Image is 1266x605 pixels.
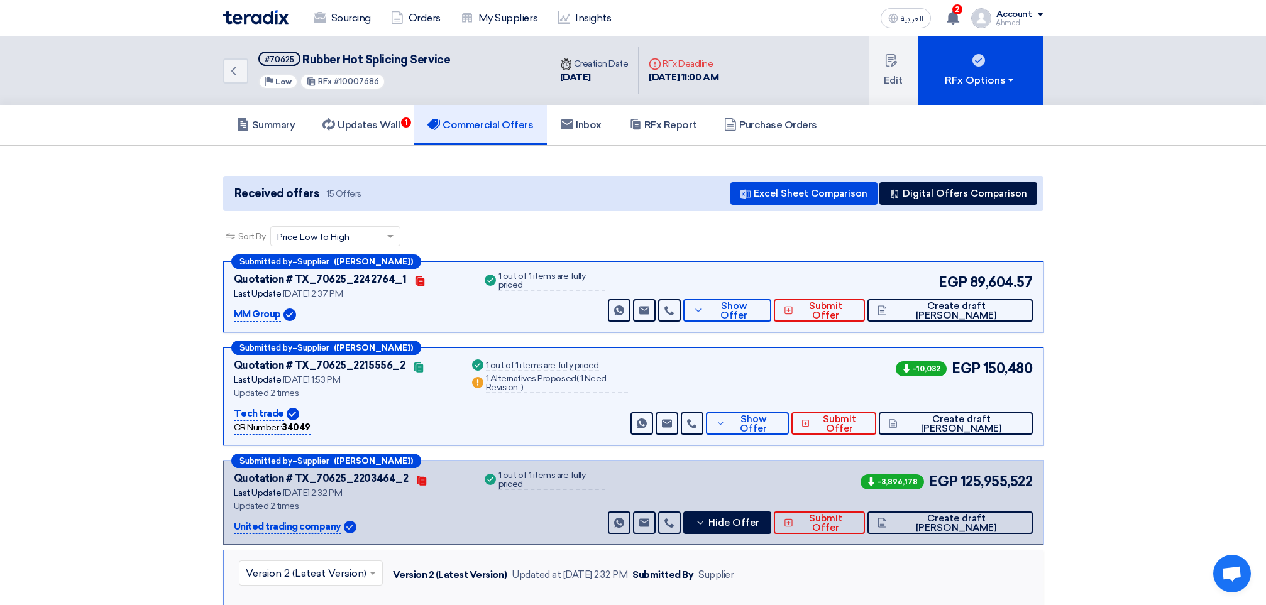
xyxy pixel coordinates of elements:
div: [DATE] [560,70,629,85]
span: 125,955,522 [961,471,1033,492]
span: 1 [401,117,411,128]
span: Submitted by [239,457,292,465]
h5: Commercial Offers [427,119,533,131]
button: Hide Offer [683,511,771,534]
span: Create draft [PERSON_NAME] [890,514,1022,533]
div: 1 Alternatives Proposed [486,374,628,393]
b: ([PERSON_NAME]) [334,457,413,465]
div: CR Number : [234,421,311,435]
span: #10007686 [334,77,379,86]
span: Submit Offer [813,415,866,433]
b: ([PERSON_NAME]) [334,344,413,352]
div: – [231,254,421,269]
button: Digital Offers Comparison [879,182,1037,205]
span: Create draft [PERSON_NAME] [890,302,1022,320]
span: 15 Offers [326,188,361,200]
b: 34049 [282,422,311,433]
span: Submit Offer [796,514,855,533]
div: Updated 2 times [234,499,467,513]
span: Submit Offer [796,302,855,320]
span: Show Offer [729,415,779,433]
a: My Suppliers [451,4,548,32]
span: 89,604.57 [970,272,1033,293]
div: Submitted By [632,568,693,582]
a: Summary [223,105,309,145]
div: 1 out of 1 items are fully priced [498,272,605,291]
span: Sort By [238,230,266,243]
span: 2 [952,4,962,14]
img: profile_test.png [971,8,991,28]
div: – [231,454,421,468]
span: RFx [318,77,332,86]
span: Hide Offer [708,518,759,528]
p: MM Group [234,307,281,322]
a: Orders [381,4,451,32]
button: Submit Offer [774,299,865,322]
div: Account [996,9,1032,20]
a: Inbox [547,105,615,145]
p: Tech trade [234,406,284,422]
img: Verified Account [344,521,356,533]
div: RFx Options [945,73,1016,88]
h5: Purchase Orders [724,119,817,131]
h5: Inbox [561,119,602,131]
span: ( [576,373,579,384]
img: Teradix logo [223,10,289,25]
span: [DATE] 2:32 PM [283,488,342,498]
a: Updates Wall1 [309,105,414,145]
span: Last Update [234,374,282,385]
div: Creation Date [560,57,629,70]
button: العربية [881,8,931,28]
a: Commercial Offers [414,105,547,145]
div: Updated at [DATE] 2:32 PM [512,568,627,582]
button: Create draft [PERSON_NAME] [879,412,1032,435]
span: Last Update [234,288,282,299]
div: 1 out of 1 items are fully priced [486,361,599,371]
span: Received offers [234,185,319,202]
a: Purchase Orders [710,105,831,145]
span: EGP [952,358,981,379]
button: Show Offer [706,412,789,435]
span: 150,480 [983,358,1033,379]
button: RFx Options [918,36,1043,105]
span: Low [275,77,292,86]
div: #70625 [265,55,294,63]
div: ِAhmed [996,19,1043,26]
div: Updated 2 times [234,386,454,400]
span: Rubber Hot Splicing Service [302,53,450,67]
h5: Updates Wall [322,119,400,131]
span: EGP [938,272,967,293]
span: Supplier [297,258,329,266]
h5: Rubber Hot Splicing Service [258,52,451,67]
span: العربية [901,14,923,23]
div: [DATE] 11:00 AM [649,70,718,85]
span: [DATE] 1:53 PM [283,374,340,385]
span: 1 Need Revision, [486,373,607,393]
span: Submitted by [239,258,292,266]
a: Insights [548,4,621,32]
a: RFx Report [615,105,710,145]
div: Quotation # TX_70625_2203464_2 [234,471,409,486]
a: Open chat [1213,555,1251,592]
span: Price Low to High [277,231,350,244]
span: Supplier [297,344,329,352]
div: 1 out of 1 items are fully priced [498,471,605,490]
span: Supplier [297,457,329,465]
div: Version 2 (Latest Version) [393,568,507,582]
span: EGP [929,471,958,492]
div: Supplier [698,568,734,582]
div: RFx Deadline [649,57,718,70]
button: Create draft [PERSON_NAME] [867,299,1032,322]
button: Excel Sheet Comparison [730,182,878,205]
a: Sourcing [304,4,381,32]
span: Show Offer [707,302,761,320]
div: Quotation # TX_70625_2242764_1 [234,272,407,287]
span: ) [521,382,524,393]
button: Submit Offer [774,511,865,534]
span: -10,032 [896,361,947,376]
h5: Summary [237,119,295,131]
img: Verified Account [287,408,299,420]
div: Quotation # TX_70625_2215556_2 [234,358,405,373]
b: ([PERSON_NAME]) [334,258,413,266]
h5: RFx Report [629,119,696,131]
